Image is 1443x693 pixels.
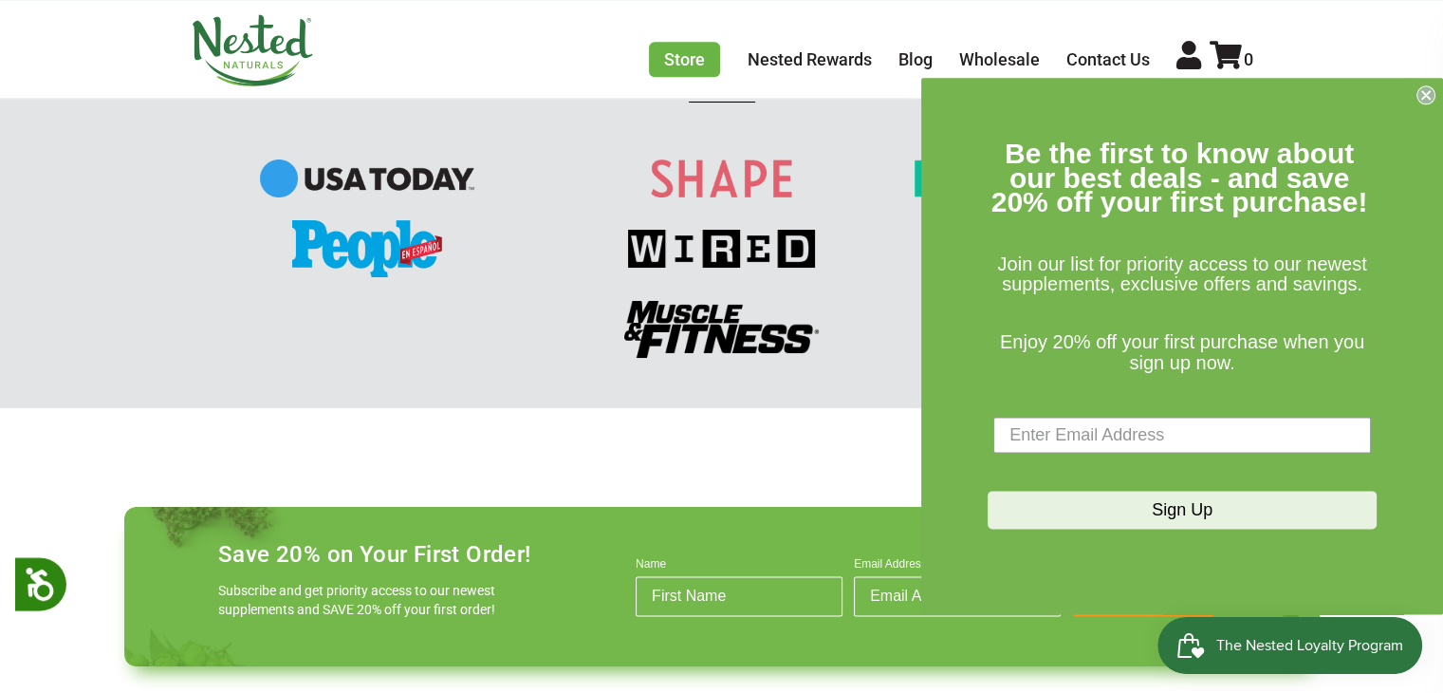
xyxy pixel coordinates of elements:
p: Subscribe and get priority access to our newest supplements and SAVE 20% off your first order! [218,581,503,619]
a: Blog [898,49,933,69]
input: First Name [636,576,842,616]
img: Shape [651,159,792,197]
img: MF.png [624,301,819,358]
img: USA Today [260,159,474,197]
label: Email Address [854,557,1061,576]
button: Close dialog [1416,85,1435,104]
a: Nested Rewards [748,49,872,69]
img: People-En-Espanol.png [292,220,442,277]
img: press-full-wired.png [628,230,815,268]
span: Enjoy 20% off your first purchase when you sign up now. [1000,331,1364,373]
label: Name [636,557,842,576]
span: 0 [1244,49,1253,69]
input: Email Address [854,576,1061,616]
span: Be the first to know about our best deals - and save 20% off your first purchase! [991,138,1368,217]
iframe: Button to open loyalty program pop-up [1157,617,1424,674]
a: Contact Us [1066,49,1150,69]
img: Nested Naturals [191,14,314,86]
a: Store [649,42,720,77]
div: FLYOUT Form [921,78,1443,614]
a: 0 [1210,49,1253,69]
input: Enter Email Address [993,418,1371,454]
img: Huffington Post [914,159,1238,197]
span: Join our list for priority access to our newest supplements, exclusive offers and savings. [997,253,1366,295]
h4: Save 20% on Your First Order! [218,541,531,568]
button: Sign Up [988,492,1377,530]
a: Wholesale [959,49,1040,69]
